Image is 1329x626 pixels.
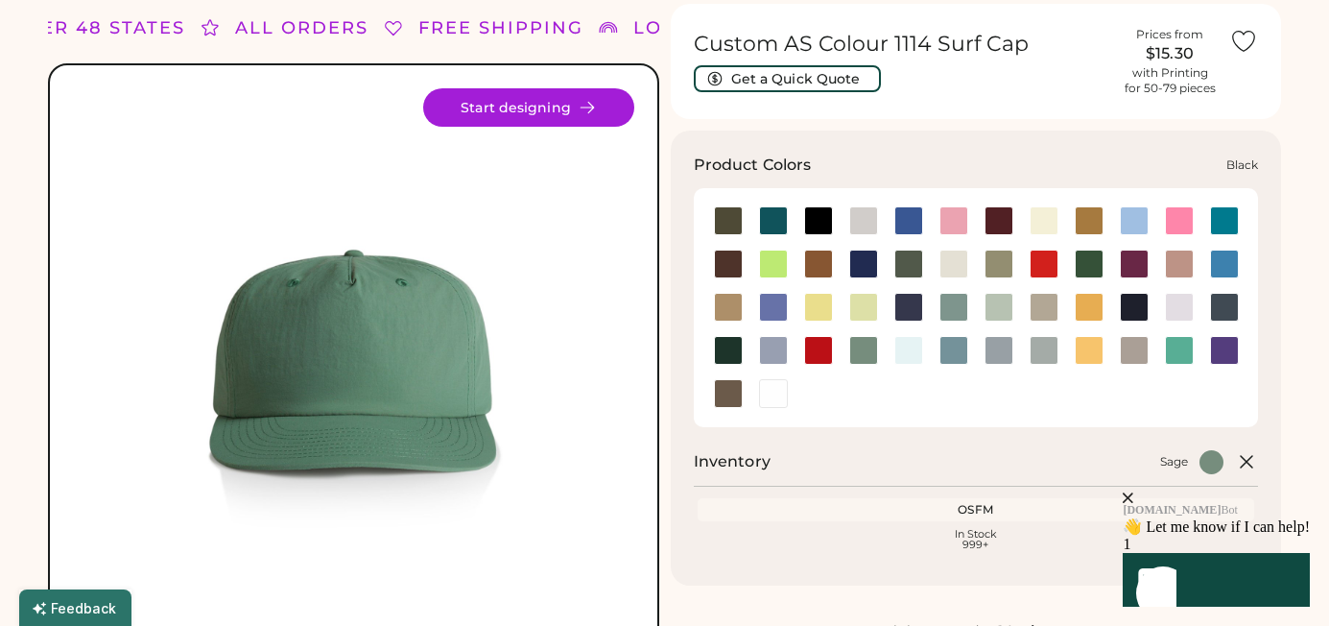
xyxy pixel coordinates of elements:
[701,502,1251,518] div: OSFM
[694,154,812,177] h3: Product Colors
[694,450,771,473] h2: Inventory
[423,88,634,127] button: Start designing
[1122,42,1218,65] div: $15.30
[418,15,583,41] div: FREE SHIPPING
[633,15,827,41] div: LOWER 48 STATES
[1125,65,1216,96] div: with Printing for 50-79 pieces
[1136,27,1203,42] div: Prices from
[235,15,368,41] div: ALL ORDERS
[701,529,1251,550] div: In Stock 999+
[694,65,881,92] button: Get a Quick Quote
[1226,157,1258,173] div: Black
[1008,379,1324,622] iframe: Front Chat
[694,31,1111,58] h1: Custom AS Colour 1114 Surf Cap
